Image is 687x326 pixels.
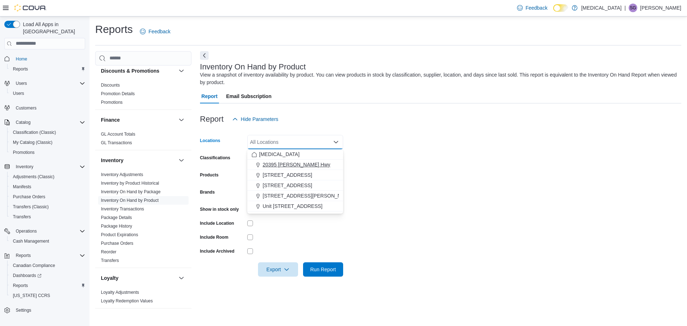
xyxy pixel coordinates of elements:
span: GL Transactions [101,140,132,146]
label: Classifications [200,155,230,161]
a: Canadian Compliance [10,261,58,270]
label: Include Room [200,234,228,240]
a: Inventory Transactions [101,206,144,211]
button: Finance [177,116,186,124]
label: Include Archived [200,248,234,254]
span: Product Expirations [101,232,138,238]
h3: Discounts & Promotions [101,67,159,74]
label: Products [200,172,219,178]
p: | [624,4,626,12]
span: Manifests [10,183,85,191]
a: Discounts [101,83,120,88]
button: Inventory [1,162,88,172]
button: Home [1,54,88,64]
span: Users [16,81,27,86]
a: Dashboards [7,271,88,281]
button: [STREET_ADDRESS][PERSON_NAME] [247,191,343,201]
button: Inventory [177,156,186,165]
div: Sarah Guthman [629,4,637,12]
span: My Catalog (Classic) [13,140,53,145]
button: Manifests [7,182,88,192]
span: Customers [16,105,36,111]
a: Transfers (Classic) [10,203,52,211]
button: Finance [101,116,176,123]
button: Transfers [7,212,88,222]
a: Classification (Classic) [10,128,59,137]
span: Transfers [13,214,31,220]
a: [US_STATE] CCRS [10,291,53,300]
a: Manifests [10,183,34,191]
a: Inventory On Hand by Product [101,198,159,203]
button: Catalog [13,118,33,127]
a: Cash Management [10,237,52,245]
span: SG [630,4,636,12]
span: Canadian Compliance [13,263,55,268]
div: View a snapshot of inventory availability by product. You can view products in stock by classific... [200,71,678,86]
input: Dark Mode [553,4,568,12]
button: Discounts & Promotions [177,67,186,75]
span: 20395 [PERSON_NAME] Hwy [263,161,330,168]
span: Reorder [101,249,116,255]
span: Users [10,89,85,98]
span: Classification (Classic) [13,130,56,135]
span: Inventory On Hand by Package [101,189,161,195]
button: Reports [7,64,88,74]
h3: Report [200,115,224,123]
span: Users [13,91,24,96]
button: Unit [STREET_ADDRESS] [247,201,343,211]
label: Include Location [200,220,234,226]
label: Brands [200,189,215,195]
label: Show in stock only [200,206,239,212]
button: Close list of options [333,139,339,145]
span: Transfers [10,213,85,221]
span: [STREET_ADDRESS][PERSON_NAME] [263,192,354,199]
button: Hide Parameters [229,112,281,126]
span: Operations [13,227,85,235]
span: Loyalty Redemption Values [101,298,153,304]
a: Feedback [137,24,173,39]
span: Transfers (Classic) [13,204,49,210]
h3: Inventory [101,157,123,164]
span: Home [16,56,27,62]
button: 20395 [PERSON_NAME] Hwy [247,160,343,170]
span: Operations [16,228,37,234]
span: Discounts [101,82,120,88]
span: Customers [13,103,85,112]
h3: Loyalty [101,274,118,282]
span: Reports [13,251,85,260]
span: Classification (Classic) [10,128,85,137]
div: Choose from the following options [247,149,343,211]
a: Promotion Details [101,91,135,96]
span: Washington CCRS [10,291,85,300]
a: Reports [10,65,31,73]
button: Adjustments (Classic) [7,172,88,182]
div: Inventory [95,170,191,268]
button: Transfers (Classic) [7,202,88,212]
a: Loyalty Adjustments [101,290,139,295]
a: Inventory On Hand by Package [101,189,161,194]
span: Inventory Transactions [101,206,144,212]
span: Settings [16,307,31,313]
span: Home [13,54,85,63]
button: [MEDICAL_DATA] [247,149,343,160]
span: Settings [13,306,85,315]
button: [US_STATE] CCRS [7,291,88,301]
span: Cash Management [10,237,85,245]
span: Dashboards [10,271,85,280]
span: Load All Apps in [GEOGRAPHIC_DATA] [20,21,85,35]
a: GL Transactions [101,140,132,145]
span: Promotions [10,148,85,157]
a: My Catalog (Classic) [10,138,55,147]
a: Product Expirations [101,232,138,237]
h3: Inventory On Hand by Product [200,63,306,71]
div: Loyalty [95,288,191,308]
div: Discounts & Promotions [95,81,191,110]
span: Catalog [16,120,30,125]
a: Inventory Adjustments [101,172,143,177]
button: Classification (Classic) [7,127,88,137]
span: Export [262,262,294,277]
a: Users [10,89,27,98]
p: [MEDICAL_DATA] [581,4,622,12]
span: Reports [13,66,28,72]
